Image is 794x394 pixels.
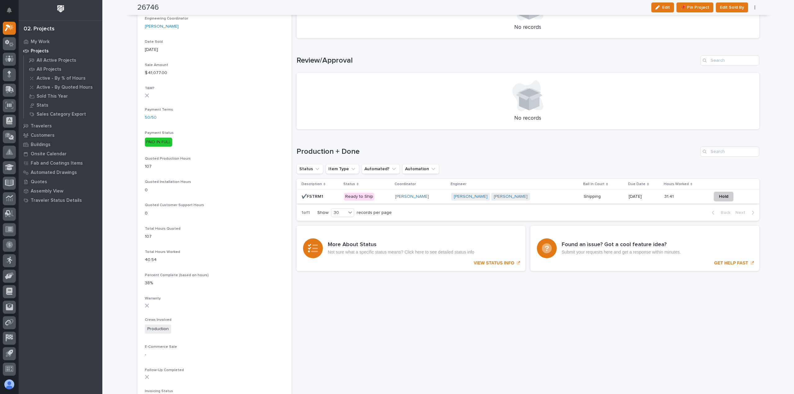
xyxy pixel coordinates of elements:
[24,92,102,100] a: Sold This Year
[24,65,102,73] a: All Projects
[19,37,102,46] a: My Work
[145,138,172,147] div: PAID IN FULL
[451,181,466,188] p: Engineer
[680,4,709,11] span: 📌 Pin Project
[395,181,416,188] p: Coordinator
[31,133,55,138] p: Customers
[145,131,174,135] span: Payment Status
[297,147,698,156] h1: Production + Done
[137,3,159,12] h2: 26746
[583,181,604,188] p: Ball In Court
[145,280,284,286] p: 38%
[719,193,728,200] span: Hold
[700,147,759,157] input: Search
[145,163,284,170] p: 107
[145,17,188,20] span: Engineering Coordinator
[145,210,284,217] p: 0
[562,241,681,248] h3: Found an issue? Got a cool feature idea?
[707,210,733,215] button: Back
[628,181,645,188] p: Due Date
[301,181,322,188] p: Description
[37,67,61,72] p: All Projects
[145,40,163,44] span: Date Sold
[31,170,77,175] p: Automated Drawings
[326,164,359,174] button: Item Type
[31,188,63,194] p: Assembly View
[145,227,181,231] span: Total Hours Quoted
[562,250,681,255] p: Submit your requests here and get a response within minutes.
[735,210,749,215] span: Next
[19,121,102,131] a: Travelers
[145,257,284,263] p: 40.54
[714,192,734,201] button: Hold
[37,94,68,99] p: Sold This Year
[297,226,525,271] a: VIEW STATUS INFO
[145,352,284,358] p: -
[31,151,67,157] p: Onsite Calendar
[317,210,328,215] p: Show
[145,108,173,112] span: Payment Terms
[19,131,102,140] a: Customers
[31,142,51,148] p: Buildings
[331,210,346,216] div: 30
[24,26,55,33] div: 02. Projects
[454,194,488,199] a: [PERSON_NAME]
[362,164,400,174] button: Automated?
[145,70,284,76] p: $ 41,077.00
[402,164,439,174] button: Automation
[3,4,16,17] button: Notifications
[31,179,47,185] p: Quotes
[145,389,173,393] span: Invoicing Status
[145,233,284,240] p: 107
[19,196,102,205] a: Traveler Status Details
[145,114,157,121] a: 50/50
[344,193,374,201] div: Ready to Ship
[343,181,355,188] p: Status
[31,198,82,203] p: Traveler Status Details
[145,318,172,322] span: Crews Involved
[145,63,168,67] span: Sale Amount
[717,210,730,215] span: Back
[145,86,154,90] span: T&M?
[145,345,177,349] span: E-Commerce Sale
[24,83,102,91] a: Active - By Quoted Hours
[145,157,191,161] span: Quoted Production Hours
[19,140,102,149] a: Buildings
[733,210,759,215] button: Next
[8,7,16,17] div: Notifications
[24,56,102,64] a: All Active Projects
[716,2,748,12] button: Edit Sold By
[395,194,429,199] a: [PERSON_NAME]
[19,177,102,186] a: Quotes
[24,101,102,109] a: Stats
[662,5,670,10] span: Edit
[145,187,284,193] p: 0
[720,4,744,11] span: Edit Sold By
[301,193,324,199] p: ✔️FSTRM1
[19,168,102,177] a: Automated Drawings
[328,250,474,255] p: Not sure what a specific status means? Click here to see detailed status info
[357,210,392,215] p: records per page
[297,56,698,65] h1: Review/Approval
[304,115,752,122] p: No records
[584,193,602,199] p: Shipping
[700,55,759,65] input: Search
[145,297,161,300] span: Warranty
[494,194,528,199] a: [PERSON_NAME]
[714,260,748,266] p: GET HELP FAST
[31,123,52,129] p: Travelers
[328,241,474,248] h3: More About Status
[629,194,659,199] p: [DATE]
[297,190,759,204] tr: ✔️FSTRM1✔️FSTRM1 Ready to Ship[PERSON_NAME] [PERSON_NAME] [PERSON_NAME] ShippingShipping [DATE]31...
[297,205,315,220] p: 1 of 1
[651,2,674,12] button: Edit
[24,74,102,82] a: Active - By % of Hours
[145,368,184,372] span: Follow-Up Completed
[37,112,86,117] p: Sales Category Export
[664,193,675,199] p: 31.41
[37,76,86,81] p: Active - By % of Hours
[664,181,689,188] p: Hours Worked
[19,158,102,168] a: Fab and Coatings Items
[19,46,102,55] a: Projects
[304,24,752,31] p: No records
